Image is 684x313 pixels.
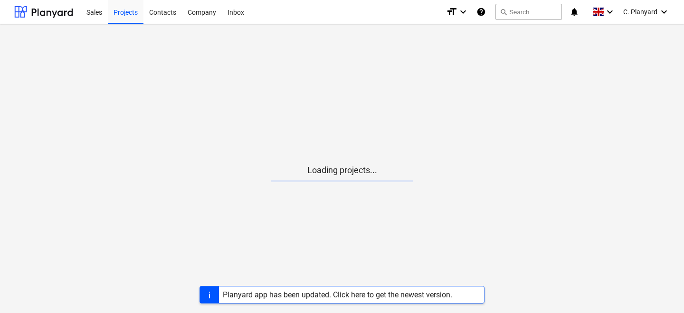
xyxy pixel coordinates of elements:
i: keyboard_arrow_down [658,6,670,18]
div: Planyard app has been updated. Click here to get the newest version. [223,290,452,299]
i: format_size [446,6,457,18]
span: C. Planyard [623,8,657,16]
button: Search [495,4,562,20]
i: Knowledge base [476,6,486,18]
i: keyboard_arrow_down [604,6,616,18]
i: keyboard_arrow_down [457,6,469,18]
p: Loading projects... [271,165,413,176]
span: search [500,8,507,16]
i: notifications [570,6,579,18]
